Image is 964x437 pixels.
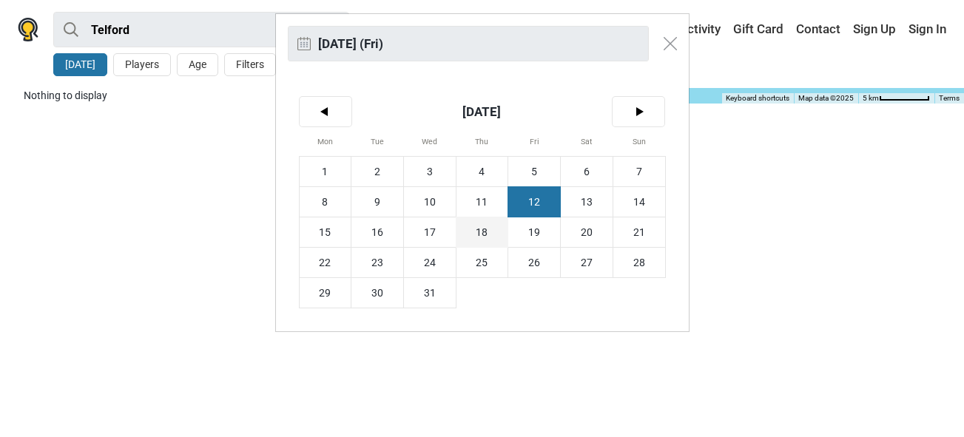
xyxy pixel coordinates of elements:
[404,126,456,156] span: Wed
[404,278,456,308] span: 31
[351,278,403,308] span: 30
[404,187,456,217] span: 10
[613,248,665,277] span: 28
[456,187,508,217] span: 11
[561,187,613,217] span: 13
[613,157,665,186] span: 7
[351,248,403,277] span: 23
[456,157,508,186] span: 4
[288,26,649,61] input: Date
[508,217,560,247] span: 19
[300,126,351,156] span: Mon
[613,217,665,247] span: 21
[351,97,613,126] span: [DATE]
[613,187,665,217] span: 14
[561,248,613,277] span: 27
[300,157,351,186] span: 1
[456,248,508,277] span: 25
[561,126,613,156] span: Sat
[508,248,560,277] span: 26
[351,217,403,247] span: 16
[508,157,560,186] span: 5
[404,217,456,247] span: 17
[456,126,508,156] span: Thu
[300,248,351,277] span: 22
[300,187,351,217] span: 8
[456,217,508,247] span: 18
[613,126,665,156] span: Sun
[297,37,311,50] img: close modal
[613,97,665,126] span: >
[561,217,613,247] span: 20
[664,37,677,50] img: close
[561,157,613,186] span: 6
[300,278,351,308] span: 29
[351,126,403,156] span: Tue
[404,157,456,186] span: 3
[404,248,456,277] span: 24
[300,97,352,126] span: <
[656,30,684,58] button: Close modal
[508,126,560,156] span: Fri
[508,187,560,217] span: 12
[300,217,351,247] span: 15
[351,187,403,217] span: 9
[351,157,403,186] span: 2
